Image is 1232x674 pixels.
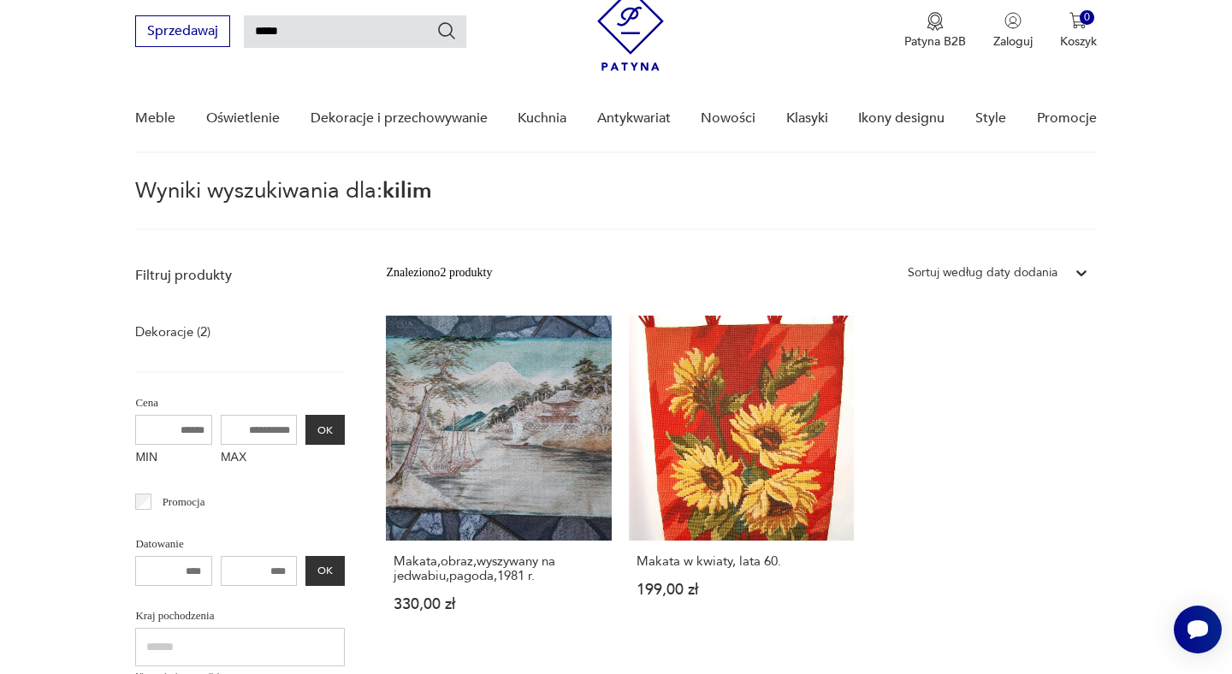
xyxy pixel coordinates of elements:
label: MAX [221,445,298,472]
p: Wyniki wyszukiwania dla: [135,180,1096,230]
button: Zaloguj [993,12,1033,50]
button: 0Koszyk [1060,12,1097,50]
div: 0 [1080,10,1094,25]
p: 330,00 zł [394,597,603,612]
button: Patyna B2B [904,12,966,50]
a: Oświetlenie [206,86,280,151]
p: Filtruj produkty [135,266,345,285]
a: Makata,obraz,wyszywany na jedwabiu,pagoda,1981 r.Makata,obraz,wyszywany na jedwabiu,pagoda,1981 r... [386,316,611,645]
img: Ikona koszyka [1069,12,1087,29]
a: Dekoracje (2) [135,320,210,344]
div: Znaleziono 2 produkty [386,263,492,282]
img: Ikonka użytkownika [1004,12,1022,29]
p: Zaloguj [993,33,1033,50]
h3: Makata w kwiaty, lata 60. [637,554,846,569]
p: Datowanie [135,535,345,553]
div: Sortuj według daty dodania [908,263,1057,282]
a: Nowości [701,86,755,151]
p: Koszyk [1060,33,1097,50]
a: Ikona medaluPatyna B2B [904,12,966,50]
a: Dekoracje i przechowywanie [311,86,488,151]
label: MIN [135,445,212,472]
a: Sprzedawaj [135,27,230,38]
p: Kraj pochodzenia [135,606,345,625]
h3: Makata,obraz,wyszywany na jedwabiu,pagoda,1981 r. [394,554,603,583]
p: Promocja [163,493,205,511]
a: Meble [135,86,175,151]
span: kilim [382,175,432,206]
button: OK [305,415,345,445]
p: Cena [135,393,345,412]
iframe: Smartsupp widget button [1174,606,1222,653]
p: Patyna B2B [904,33,966,50]
a: Kuchnia [518,86,566,151]
img: Ikona medalu [927,12,944,31]
a: Ikony designu [858,86,945,151]
a: Promocje [1037,86,1097,151]
a: Makata w kwiaty, lata 60.Makata w kwiaty, lata 60.199,00 zł [629,316,854,645]
p: 199,00 zł [637,582,846,597]
a: Style [975,86,1006,151]
a: Klasyki [786,86,828,151]
a: Antykwariat [597,86,671,151]
button: OK [305,556,345,586]
button: Sprzedawaj [135,15,230,47]
button: Szukaj [436,21,457,41]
